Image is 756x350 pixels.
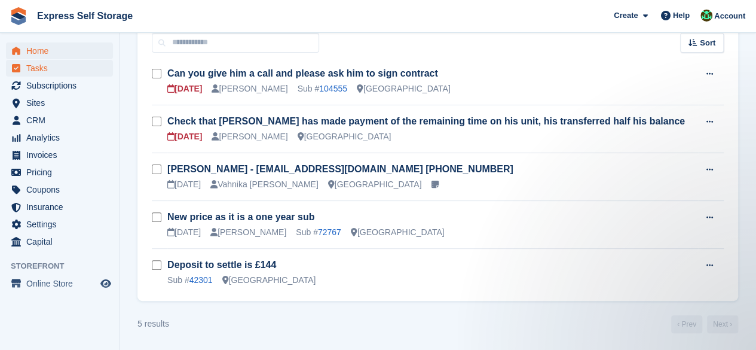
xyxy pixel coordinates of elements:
[26,112,98,129] span: CRM
[6,164,113,181] a: menu
[6,129,113,146] a: menu
[700,10,712,22] img: Shakiyra Davis
[6,112,113,129] a: menu
[298,130,391,143] div: [GEOGRAPHIC_DATA]
[137,318,169,330] div: 5 results
[167,212,314,222] a: New price as it is a one year sub
[26,233,98,250] span: Capital
[6,199,113,215] a: menu
[167,226,201,239] div: [DATE]
[6,95,113,111] a: menu
[357,83,451,95] div: [GEOGRAPHIC_DATA]
[26,77,98,94] span: Subscriptions
[614,10,638,22] span: Create
[26,199,98,215] span: Insurance
[26,181,98,198] span: Coupons
[26,147,98,163] span: Invoices
[167,116,685,126] a: Check that [PERSON_NAME] has made payment of the remaining time on his unit, his transferred half...
[26,95,98,111] span: Sites
[6,147,113,163] a: menu
[99,276,113,291] a: Preview store
[212,130,287,143] div: [PERSON_NAME]
[6,42,113,59] a: menu
[167,130,202,143] div: [DATE]
[210,226,286,239] div: [PERSON_NAME]
[296,226,341,239] div: Sub #
[26,275,98,292] span: Online Store
[6,60,113,77] a: menu
[167,68,438,78] a: Can you give him a call and please ask him to sign contract
[6,233,113,250] a: menu
[318,227,341,237] a: 72767
[6,275,113,292] a: menu
[11,260,119,272] span: Storefront
[714,10,745,22] span: Account
[26,164,98,181] span: Pricing
[26,42,98,59] span: Home
[319,84,347,93] a: 104555
[298,83,347,95] div: Sub #
[351,226,445,239] div: [GEOGRAPHIC_DATA]
[673,10,690,22] span: Help
[328,178,422,191] div: [GEOGRAPHIC_DATA]
[212,83,287,95] div: [PERSON_NAME]
[32,6,137,26] a: Express Self Storage
[26,216,98,233] span: Settings
[6,216,113,233] a: menu
[671,315,702,333] a: Previous
[707,315,738,333] a: Next
[669,315,740,333] nav: Page
[167,164,513,174] a: [PERSON_NAME] - [EMAIL_ADDRESS][DOMAIN_NAME] [PHONE_NUMBER]
[6,181,113,198] a: menu
[167,83,202,95] div: [DATE]
[210,178,319,191] div: Vahnika [PERSON_NAME]
[189,275,213,285] a: 42301
[700,37,715,49] span: Sort
[167,274,213,287] div: Sub #
[26,60,98,77] span: Tasks
[26,129,98,146] span: Analytics
[10,7,27,25] img: stora-icon-8386f47178a22dfd0bd8f6a31ec36ba5ce8667c1dd55bd0f319d3a0aa187defe.svg
[167,178,201,191] div: [DATE]
[167,260,276,270] a: Deposit to settle is £144
[6,77,113,94] a: menu
[222,274,316,287] div: [GEOGRAPHIC_DATA]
